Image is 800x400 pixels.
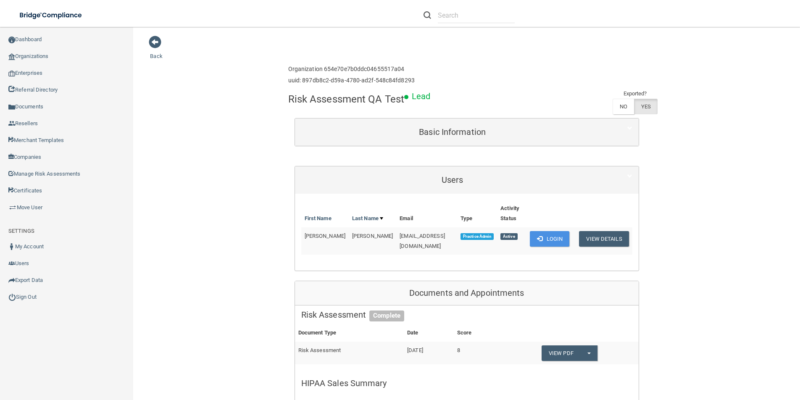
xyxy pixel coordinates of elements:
h5: HIPAA Sales Summary [301,379,632,388]
label: NO [613,99,634,114]
a: First Name [305,213,332,224]
input: Search [438,8,515,23]
img: ic_dashboard_dark.d01f4a41.png [8,37,15,43]
img: ic_user_dark.df1a06c3.png [8,243,15,250]
a: Last Name [352,213,383,224]
span: Active [500,233,517,240]
img: icon-export.b9366987.png [8,277,15,284]
span: [PERSON_NAME] [352,233,393,239]
label: SETTINGS [8,226,34,236]
h5: Users [301,175,604,184]
button: Login [530,231,570,247]
th: Activity Status [497,200,526,227]
a: Back [150,43,162,59]
span: Complete [369,311,404,321]
span: Practice Admin [461,233,494,240]
img: icon-documents.8dae5593.png [8,104,15,111]
span: [EMAIL_ADDRESS][DOMAIN_NAME] [400,233,445,249]
a: Basic Information [301,123,632,142]
h6: Organization 654e70e7b0ddc04655517a04 [288,66,415,72]
div: Documents and Appointments [295,281,639,305]
a: View PDF [542,345,580,361]
img: enterprise.0d942306.png [8,71,15,76]
h5: Basic Information [301,127,604,137]
img: icon-users.e205127d.png [8,260,15,267]
td: 8 [454,342,501,364]
img: ic_reseller.de258add.png [8,120,15,127]
label: YES [634,99,658,114]
td: Exported? [613,89,658,99]
h5: Risk Assessment [301,310,632,319]
th: Type [457,200,497,227]
img: bridge_compliance_login_screen.278c3ca4.svg [13,7,90,24]
iframe: Drift Widget Chat Controller [655,340,790,374]
img: organization-icon.f8decf85.png [8,53,15,60]
img: ic-search.3b580494.png [424,11,431,19]
img: ic_power_dark.7ecde6b1.png [8,293,16,301]
span: [PERSON_NAME] [305,233,345,239]
button: View Details [579,231,629,247]
td: Risk Assessment [295,342,404,364]
th: Score [454,324,501,342]
img: briefcase.64adab9b.png [8,203,17,212]
th: Document Type [295,324,404,342]
p: Lead [412,89,430,104]
h6: uuid: 897db8c2-d59a-4780-ad2f-548c84fd8293 [288,77,415,84]
th: Date [404,324,453,342]
a: Users [301,171,632,189]
td: [DATE] [404,342,453,364]
th: Email [396,200,457,227]
h4: Risk Assessment QA Test [288,94,404,105]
